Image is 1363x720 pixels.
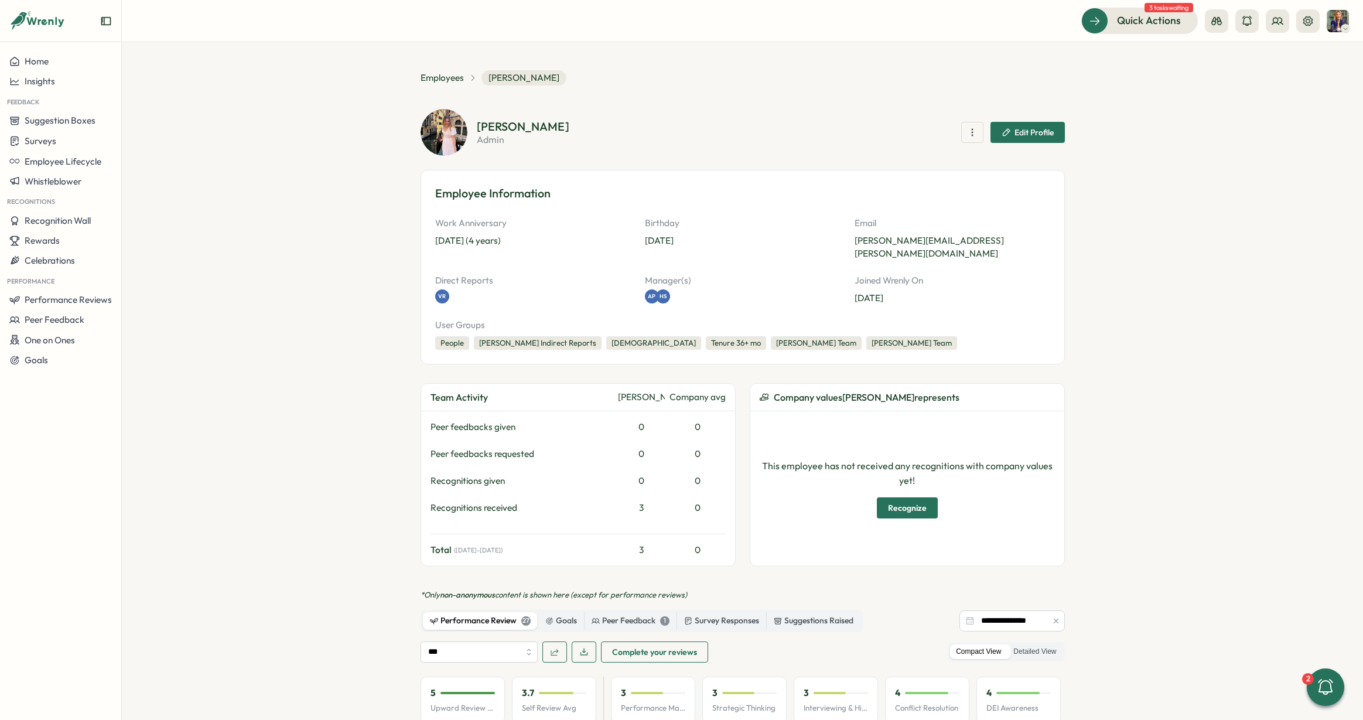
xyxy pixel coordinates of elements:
div: 0 [618,421,665,434]
button: Edit Profile [990,122,1065,143]
p: admin [477,135,569,144]
p: 3.7 [522,687,534,699]
p: [PERSON_NAME][EMAIL_ADDRESS][PERSON_NAME][DOMAIN_NAME] [855,234,1050,260]
div: Peer Feedback [592,615,669,627]
p: 4 [986,687,992,699]
div: Peer feedbacks requested [431,448,613,460]
span: Company values [PERSON_NAME] represents [774,390,959,405]
span: Performance Reviews [25,294,112,305]
span: Suggestion Boxes [25,115,95,126]
div: 0 [618,475,665,487]
p: *Only content is shown here (except for performance reviews) [421,590,1065,600]
button: Complete your reviews [601,641,708,663]
img: Hanna Smith [1327,10,1349,32]
p: Conflict Resolution [895,703,959,714]
div: [PERSON_NAME] Team [771,336,862,350]
span: VR [438,292,446,301]
span: ( [DATE] - [DATE] ) [454,547,503,554]
button: Recognize [877,497,938,518]
p: Work Anniversary [435,217,631,230]
div: People [435,336,469,350]
div: Company avg [669,391,726,404]
div: 3 [618,501,665,514]
div: Survey Responses [684,615,759,627]
span: Celebrations [25,255,75,266]
div: Performance Review [430,615,531,627]
div: [PERSON_NAME] Team [866,336,957,350]
p: Upward Review Avg [431,703,495,714]
p: This employee has not received any recognitions with company values yet! [760,459,1055,488]
div: 1 [660,616,669,626]
div: [PERSON_NAME] [618,391,665,404]
div: Suggestions Raised [774,615,853,627]
span: Surveys [25,135,56,146]
span: Insights [25,76,55,87]
span: non-anonymous [440,590,495,599]
span: Rewards [25,235,60,246]
a: VR [435,289,449,303]
div: Peer feedbacks given [431,421,613,434]
a: Employees [421,71,464,84]
div: 3 [618,544,665,557]
div: 27 [521,616,531,626]
p: User Groups [435,319,1050,332]
span: Home [25,56,49,67]
div: [DEMOGRAPHIC_DATA] [606,336,701,350]
span: Quick Actions [1117,13,1181,28]
div: 2 [1302,673,1314,685]
button: Quick Actions [1081,8,1198,33]
span: Recognize [888,498,927,518]
span: HS [660,292,667,301]
img: Hannah Saunders [421,109,467,156]
span: Complete your reviews [612,642,697,662]
p: Self Review Avg [522,703,586,714]
div: Goals [545,615,577,627]
h3: Employee Information [435,185,1050,203]
span: AP [648,292,655,301]
h2: [PERSON_NAME] [477,121,569,132]
p: Email [855,217,1050,230]
div: 0 [669,475,726,487]
div: 0 [669,501,726,514]
label: Compact View [950,644,1007,659]
p: Strategic Thinking [712,703,777,714]
span: Peer Feedback [25,314,84,325]
p: Interviewing & Hiring [804,703,868,714]
span: Recognition Wall [25,215,91,226]
p: 3 [621,687,626,699]
span: Employee Lifecycle [25,156,101,167]
a: AP [645,289,659,303]
button: 2 [1307,668,1344,706]
span: 3 tasks waiting [1145,3,1193,12]
a: HS [659,289,673,303]
span: Whistleblower [25,176,81,187]
p: [DATE] [645,234,841,247]
span: Edit Profile [1014,128,1054,137]
div: 0 [669,421,726,434]
p: 3 [804,687,809,699]
div: 0 [669,448,726,460]
p: Direct Reports [435,274,631,287]
p: 4 [895,687,900,699]
span: One on Ones [25,335,75,346]
div: 0 [618,448,665,460]
p: [DATE] (4 years) [435,234,631,247]
p: DEI Awareness [986,703,1051,714]
p: [DATE] [855,292,1050,305]
div: [PERSON_NAME] Indirect Reports [474,336,602,350]
p: Birthday [645,217,841,230]
div: Recognitions given [431,475,613,487]
p: Performance Management [621,703,685,714]
label: Detailed View [1007,644,1062,659]
span: Goals [25,354,48,366]
p: 5 [431,687,436,699]
div: Tenure 36+ mo [706,336,766,350]
p: 3 [712,687,718,699]
div: 0 [669,544,726,557]
span: Total [431,544,452,557]
span: [PERSON_NAME] [481,70,566,86]
div: Recognitions received [431,501,613,514]
button: Expand sidebar [100,15,112,27]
